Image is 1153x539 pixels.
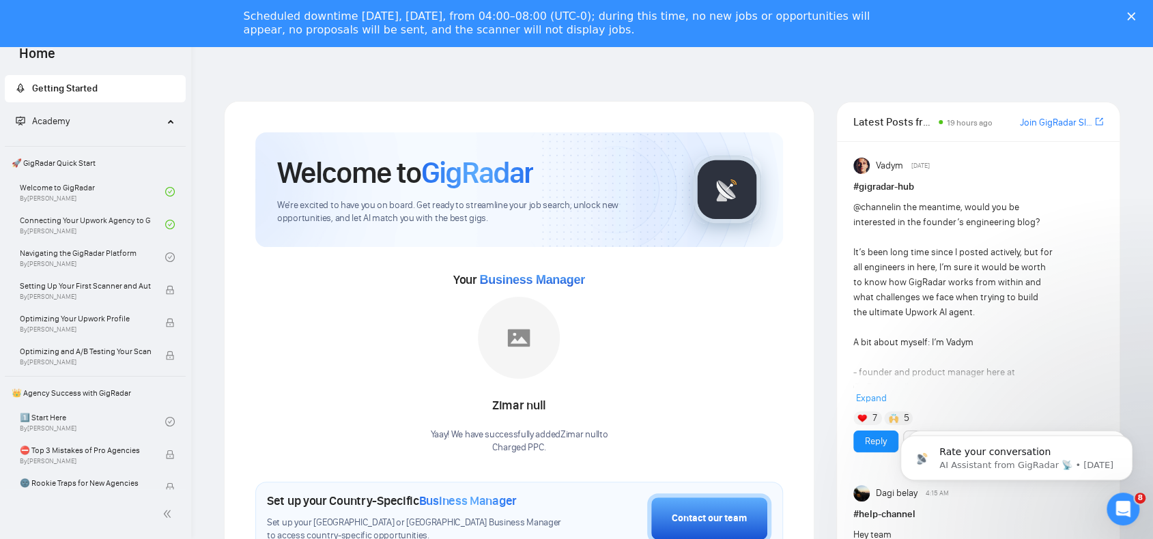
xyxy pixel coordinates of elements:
button: Reply [853,431,898,452]
span: check-circle [165,252,175,262]
img: placeholder.png [478,297,560,379]
span: 8 [1135,493,1145,504]
span: lock [165,318,175,327]
li: Getting Started [5,75,186,102]
span: check-circle [165,187,175,196]
a: export [1095,115,1103,128]
a: Reply [865,434,887,449]
span: lock [165,351,175,360]
div: Zimar null [430,394,608,418]
span: 🌚 Rookie Traps for New Agencies [20,476,151,490]
span: 👑 Agency Success with GigRadar [6,379,184,407]
span: Optimizing Your Upwork Profile [20,312,151,325]
span: fund-projection-screen [16,116,25,126]
span: check-circle [165,220,175,229]
span: By [PERSON_NAME] [20,293,151,301]
a: Connecting Your Upwork Agency to GigRadarBy[PERSON_NAME] [20,209,165,239]
span: 7 [872,411,877,425]
span: Academy [32,115,70,127]
span: By [PERSON_NAME] [20,457,151,465]
span: lock [165,285,175,295]
a: Navigating the GigRadar PlatformBy[PERSON_NAME] [20,242,165,272]
span: We're excited to have you on board. Get ready to streamline your job search, unlock new opportuni... [277,199,671,225]
span: lock [165,482,175,492]
span: rocket [16,83,25,93]
span: Dagi belay [875,486,917,501]
span: Business Manager [419,493,517,508]
span: Home [8,44,66,72]
img: ❤️ [857,413,867,423]
h1: # help-channel [853,507,1103,522]
div: Contact our team [672,511,747,526]
span: Setting Up Your First Scanner and Auto-Bidder [20,279,151,293]
span: GigRadar [421,154,533,191]
span: Getting Started [32,83,98,94]
span: double-left [162,507,176,521]
h1: Welcome to [277,154,533,191]
span: check-circle [165,417,175,426]
div: Close [1127,12,1141,20]
a: Join GigRadar Slack Community [1020,115,1092,130]
span: Optimizing and A/B Testing Your Scanner for Better Results [20,345,151,358]
a: Welcome to GigRadarBy[PERSON_NAME] [20,177,165,207]
span: [DATE] [911,160,930,172]
img: Vadym [853,158,870,174]
div: Yaay! We have successfully added Zimar null to [430,428,608,454]
iframe: Intercom live chat [1107,493,1139,525]
span: Business Manager [479,273,584,287]
h1: Set up your Country-Specific [267,493,517,508]
div: Scheduled downtime [DATE], [DATE], from 04:00–08:00 (UTC-0); during this time, no new jobs or opp... [244,10,888,37]
span: Academy [16,115,70,127]
span: @channel [853,201,894,213]
iframe: Intercom notifications message [880,407,1153,502]
span: By [PERSON_NAME] [20,358,151,366]
span: export [1095,116,1103,127]
span: Vadym [875,158,902,173]
img: Dagi belay [853,485,870,501]
span: Your [453,272,585,287]
span: Expand [856,392,887,404]
h1: # gigradar-hub [853,179,1103,194]
a: 1️⃣ Start HereBy[PERSON_NAME] [20,407,165,437]
span: 19 hours ago [947,118,993,128]
span: ⛔ Top 3 Mistakes of Pro Agencies [20,443,151,457]
span: lock [165,450,175,459]
span: Latest Posts from the GigRadar Community [853,113,935,130]
span: By [PERSON_NAME] [20,325,151,334]
span: 🚀 GigRadar Quick Start [6,149,184,177]
img: gigradar-logo.png [693,156,761,224]
p: Charged PPC . [430,441,608,454]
